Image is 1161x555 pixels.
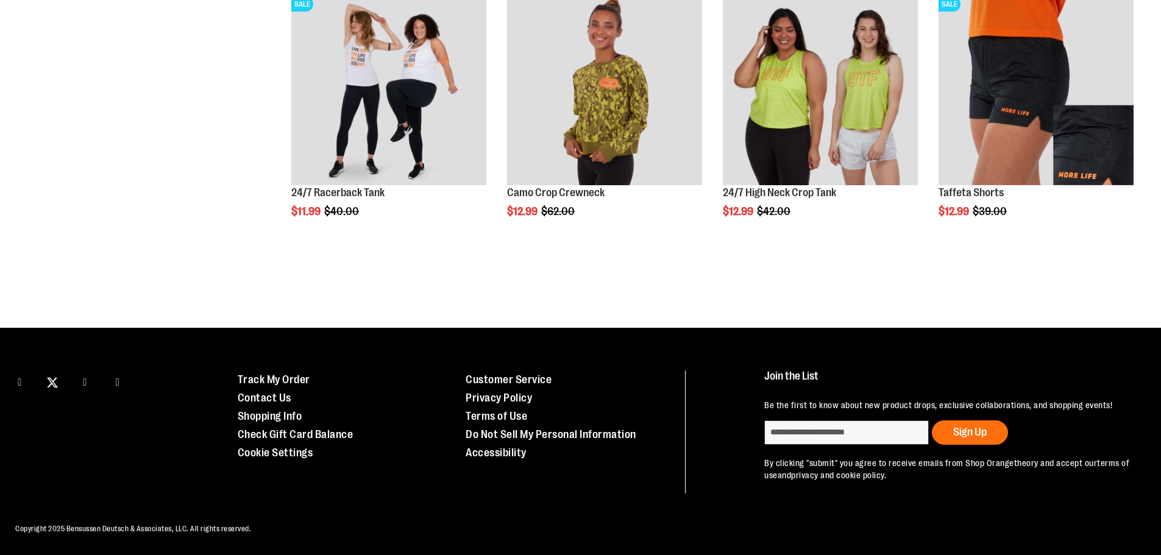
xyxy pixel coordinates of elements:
span: $12.99 [723,205,755,217]
a: terms of use [764,458,1129,480]
a: Terms of Use [466,410,527,422]
a: Check Gift Card Balance [238,428,353,440]
span: Sign Up [953,426,987,438]
span: Copyright 2025 Bensussen Deutsch & Associates, LLC. All rights reserved. [15,525,251,533]
p: By clicking "submit" you agree to receive emails from Shop Orangetheory and accept our and [764,457,1133,481]
a: Privacy Policy [466,392,532,404]
p: Be the first to know about new product drops, exclusive collaborations, and shopping events! [764,399,1133,411]
a: Customer Service [466,373,552,386]
a: 24/7 High Neck Crop Tank [723,186,836,199]
h4: Join the List [764,370,1133,393]
a: Do Not Sell My Personal Information [466,428,636,440]
span: $62.00 [541,205,577,217]
span: $42.00 [757,205,792,217]
span: $40.00 [324,205,361,217]
a: Camo Crop Crewneck [507,186,605,199]
span: $12.99 [507,205,539,217]
button: Sign Up [932,420,1008,445]
a: Visit our Youtube page [107,370,129,392]
a: Cookie Settings [238,447,313,459]
a: Visit our X page [42,370,63,392]
a: Accessibility [466,447,527,459]
a: 24/7 Racerback Tank [291,186,385,199]
a: Visit our Instagram page [74,370,96,392]
span: $39.00 [973,205,1009,217]
input: enter email [764,420,929,445]
a: Shopping Info [238,410,302,422]
a: privacy and cookie policy. [791,470,886,480]
span: $11.99 [291,205,322,217]
a: Visit our Facebook page [9,370,30,392]
img: Twitter [47,377,58,388]
a: Taffeta Shorts [939,186,1004,199]
span: $12.99 [939,205,971,217]
a: Contact Us [238,392,291,404]
a: Track My Order [238,373,310,386]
